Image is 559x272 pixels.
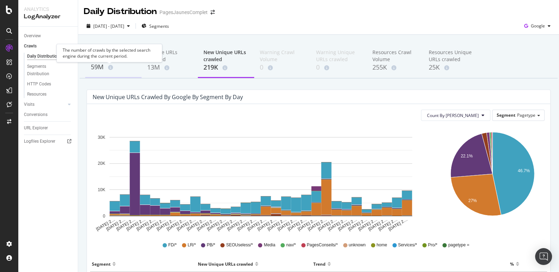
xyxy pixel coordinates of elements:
[517,168,529,173] text: 46.7%
[57,44,162,62] div: The number of crawls by the selected search engine during the current period.
[98,135,105,140] text: 30K
[429,63,474,72] div: 25K
[27,91,46,98] div: Resources
[27,80,73,88] a: HTTP Codes
[103,214,105,219] text: 0
[510,258,514,270] div: %
[24,111,73,118] a: Conversions
[260,63,305,72] div: 0
[427,112,479,118] span: Count By Day
[24,32,73,40] a: Overview
[203,63,249,72] div: 219K
[147,49,192,63] div: Unique URLs crawled
[93,93,243,101] div: New Unique URLs crawled by google by Segment by Day
[92,258,111,270] div: Segment
[159,9,208,16] div: PagesJaunesComplet
[531,23,545,29] span: Google
[93,23,124,29] span: [DATE] - [DATE]
[24,101,66,108] a: Visits
[428,242,438,248] span: Pro/*
[147,63,192,72] div: 13M
[264,242,275,248] span: Media
[468,199,477,203] text: 27%
[377,242,387,248] span: home
[24,124,73,132] a: URL Explorer
[440,127,545,232] svg: A chart.
[24,13,72,21] div: LogAnalyzer
[348,242,365,248] span: unknown
[316,49,361,63] div: Warning Unique URLs crawled
[24,43,66,50] a: Crawls
[24,32,41,40] div: Overview
[535,248,552,265] div: Open Intercom Messenger
[429,49,474,63] div: Resources Unique URLs crawled
[497,112,515,118] span: Segment
[313,258,326,270] div: Trend
[203,49,249,63] div: New Unique URLs crawled
[24,138,73,145] a: Logfiles Explorer
[24,101,34,108] div: Visits
[307,242,338,248] span: PagesConseils/*
[84,6,157,18] div: Daily Distribution
[24,124,48,132] div: URL Explorer
[226,242,253,248] span: SEOUseless/*
[421,110,490,121] button: Count By [PERSON_NAME]
[98,161,105,166] text: 20K
[448,242,469,248] span: pagetype =
[27,63,73,78] a: Segments Distribution
[211,10,215,15] div: arrow-right-arrow-left
[139,20,172,32] button: Segments
[27,80,51,88] div: HTTP Codes
[24,43,37,50] div: Crawls
[27,63,66,78] div: Segments Distribution
[27,53,73,60] a: Daily Distribution
[27,91,73,98] a: Resources
[24,138,55,145] div: Logfiles Explorer
[398,242,417,248] span: Services/*
[372,63,417,72] div: 255K
[149,23,169,29] span: Segments
[521,20,553,32] button: Google
[98,187,105,192] text: 10K
[460,154,472,158] text: 22.1%
[24,111,48,118] div: Conversions
[91,63,136,72] div: 59M
[316,63,361,72] div: 0
[24,6,72,13] div: Analytics
[372,49,417,63] div: Resources Crawl Volume
[84,20,133,32] button: [DATE] - [DATE]
[517,112,535,118] span: Pagetype
[93,127,429,232] svg: A chart.
[286,242,296,248] span: nav/*
[260,49,305,63] div: Warning Crawl Volume
[198,258,253,270] div: New Unique URLs crawled
[27,53,59,60] div: Daily Distribution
